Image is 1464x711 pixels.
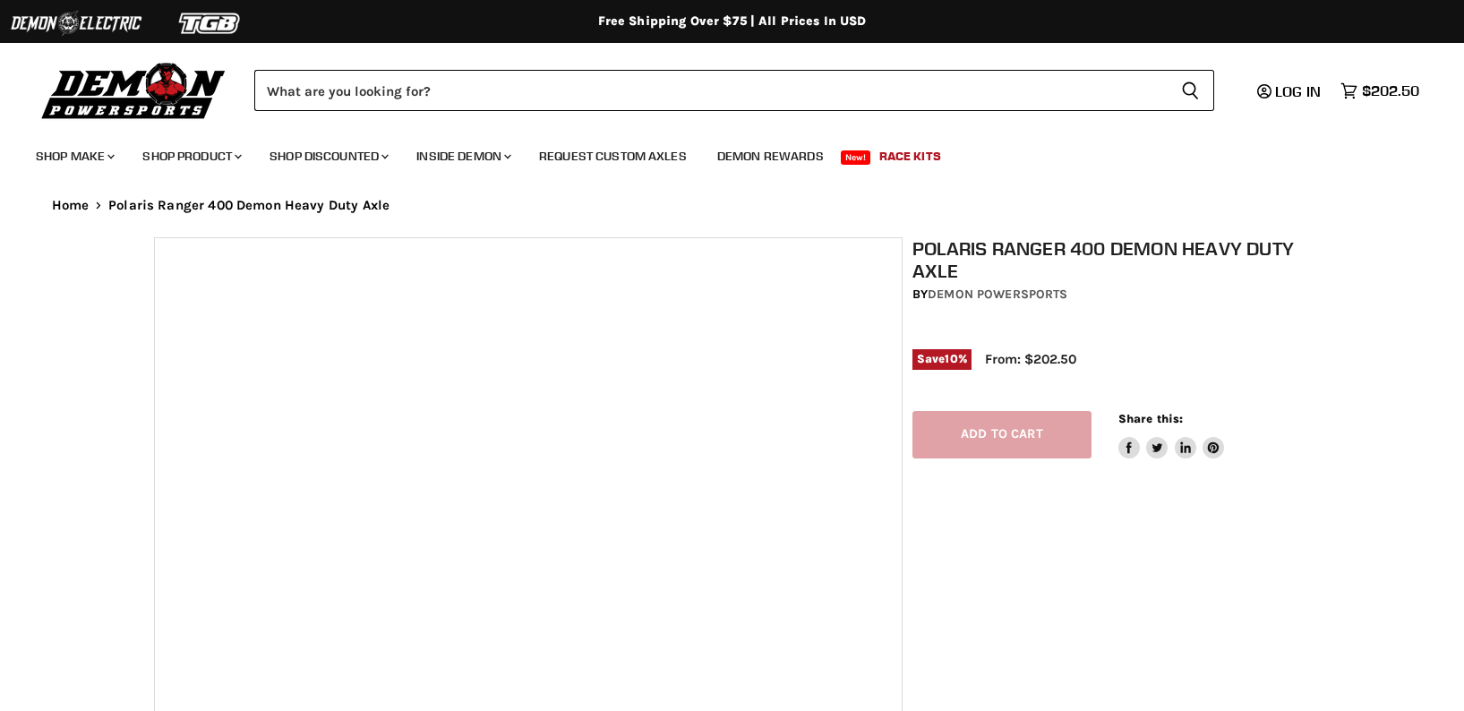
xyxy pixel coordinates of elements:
aside: Share this: [1118,411,1225,458]
input: Search [254,70,1167,111]
a: Demon Rewards [704,138,837,175]
span: New! [841,150,871,165]
span: 10 [945,352,957,365]
a: Race Kits [866,138,955,175]
a: Inside Demon [403,138,522,175]
img: Demon Powersports [36,58,232,122]
div: by [912,285,1321,304]
img: Demon Electric Logo 2 [9,6,143,40]
a: Request Custom Axles [526,138,700,175]
div: Free Shipping Over $75 | All Prices In USD [16,13,1449,30]
span: Share this: [1118,412,1183,425]
a: Demon Powersports [928,287,1067,302]
span: From: $202.50 [985,351,1076,367]
a: Log in [1249,83,1331,99]
a: Home [52,198,90,213]
a: Shop Discounted [256,138,399,175]
ul: Main menu [22,131,1415,175]
span: Save % [912,349,972,369]
h1: Polaris Ranger 400 Demon Heavy Duty Axle [912,237,1321,282]
img: TGB Logo 2 [143,6,278,40]
nav: Breadcrumbs [16,198,1449,213]
a: $202.50 [1331,78,1428,104]
span: Log in [1275,82,1321,100]
button: Search [1167,70,1214,111]
form: Product [254,70,1214,111]
span: $202.50 [1362,82,1419,99]
span: Polaris Ranger 400 Demon Heavy Duty Axle [108,198,390,213]
a: Shop Make [22,138,125,175]
a: Shop Product [129,138,253,175]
